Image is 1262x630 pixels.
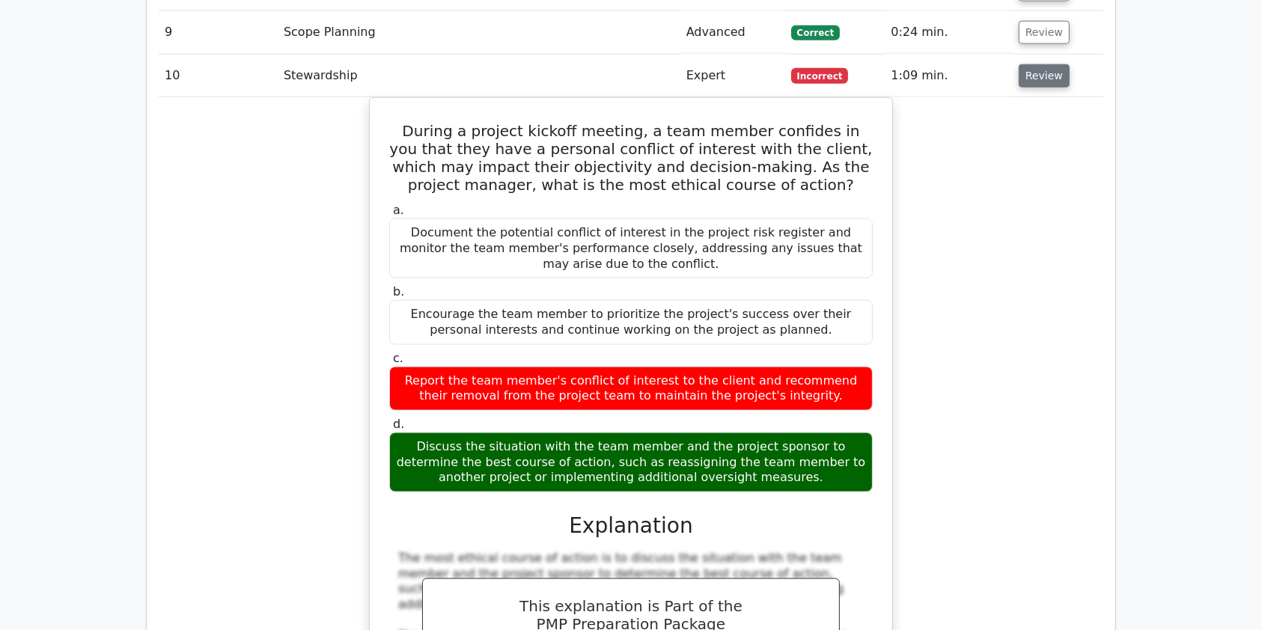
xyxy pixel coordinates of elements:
h3: Explanation [398,513,864,539]
td: Scope Planning [278,11,680,54]
div: Encourage the team member to prioritize the project's success over their personal interests and c... [389,300,873,345]
span: b. [393,284,404,299]
div: Report the team member's conflict of interest to the client and recommend their removal from the ... [389,367,873,412]
td: Stewardship [278,55,680,97]
span: Correct [791,25,840,40]
td: 10 [159,55,278,97]
span: Incorrect [791,68,849,83]
span: a. [393,203,404,217]
button: Review [1019,21,1070,44]
span: c. [393,351,403,365]
td: 0:24 min. [885,11,1013,54]
button: Review [1019,64,1070,88]
div: Discuss the situation with the team member and the project sponsor to determine the best course o... [389,432,873,492]
td: Advanced [680,11,785,54]
td: 9 [159,11,278,54]
td: Expert [680,55,785,97]
div: Document the potential conflict of interest in the project risk register and monitor the team mem... [389,218,873,278]
h5: During a project kickoff meeting, a team member confides in you that they have a personal conflic... [388,122,874,194]
td: 1:09 min. [885,55,1013,97]
span: d. [393,417,404,431]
